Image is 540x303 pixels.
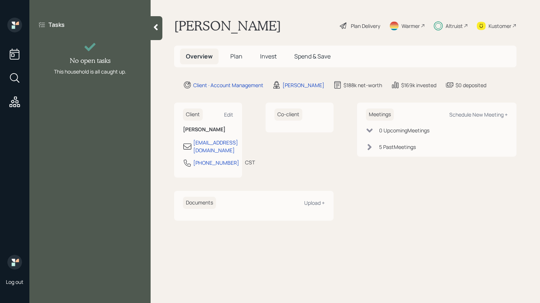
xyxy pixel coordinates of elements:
[456,81,486,89] div: $0 deposited
[274,108,302,121] h6: Co-client
[379,126,429,134] div: 0 Upcoming Meeting s
[7,255,22,270] img: retirable_logo.png
[304,199,325,206] div: Upload +
[449,111,508,118] div: Schedule New Meeting +
[401,81,436,89] div: $169k invested
[48,21,65,29] label: Tasks
[193,159,239,167] div: [PHONE_NUMBER]
[260,52,277,60] span: Invest
[294,52,331,60] span: Spend & Save
[224,111,233,118] div: Edit
[379,143,416,151] div: 5 Past Meeting s
[183,126,233,133] h6: [PERSON_NAME]
[282,81,324,89] div: [PERSON_NAME]
[402,22,420,30] div: Warmer
[193,81,263,89] div: Client · Account Management
[343,81,382,89] div: $188k net-worth
[351,22,380,30] div: Plan Delivery
[183,108,203,121] h6: Client
[366,108,394,121] h6: Meetings
[6,278,24,285] div: Log out
[186,52,213,60] span: Overview
[54,68,126,75] div: This household is all caught up.
[193,139,238,154] div: [EMAIL_ADDRESS][DOMAIN_NAME]
[245,158,255,166] div: CST
[489,22,511,30] div: Kustomer
[70,57,111,65] h4: No open tasks
[174,18,281,34] h1: [PERSON_NAME]
[183,197,216,209] h6: Documents
[446,22,463,30] div: Altruist
[230,52,242,60] span: Plan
